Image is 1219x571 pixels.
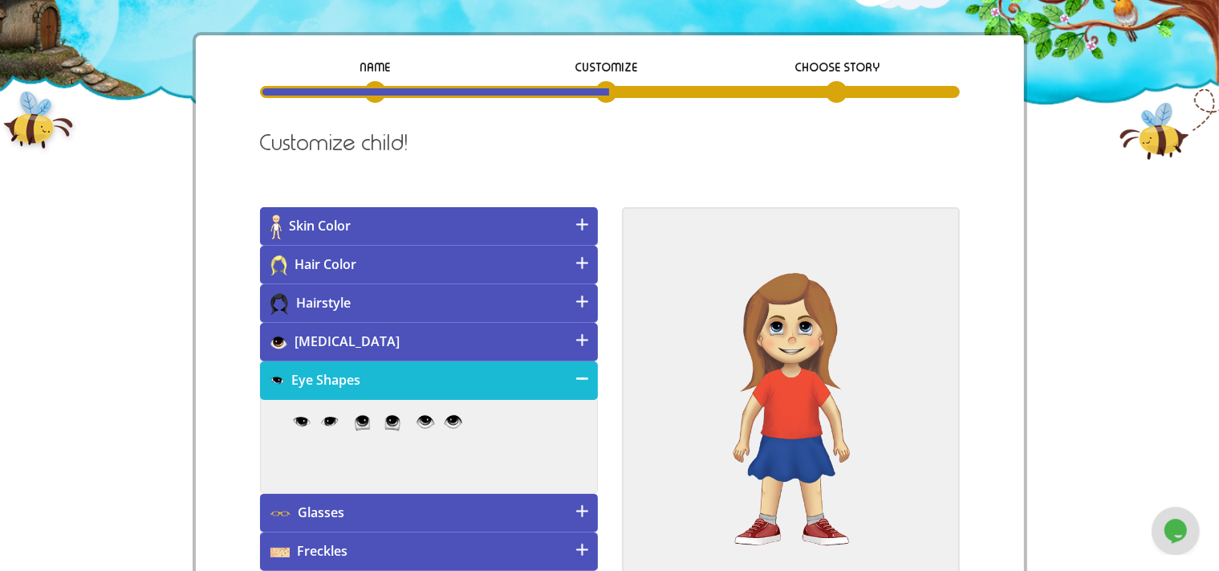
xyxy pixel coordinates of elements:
[260,207,598,246] h4: Skin Color
[260,532,598,571] h4: Freckles
[260,361,598,400] h4: Eye Shapes
[260,284,598,323] h4: Hairstyle
[260,323,598,361] h4: [MEDICAL_DATA]
[260,494,598,532] h4: Glasses
[260,246,598,284] h4: Hair Color
[260,131,960,156] h2: Customize child!
[1152,507,1203,555] iframe: chat widget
